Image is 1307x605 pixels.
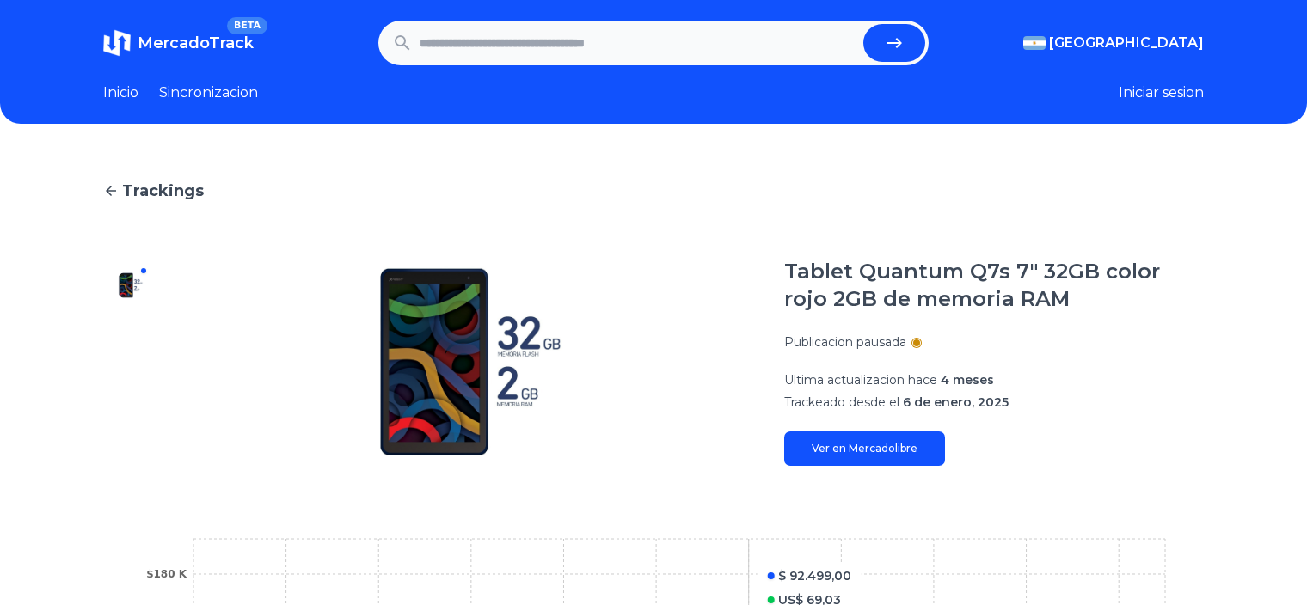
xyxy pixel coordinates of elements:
[1049,33,1204,53] span: [GEOGRAPHIC_DATA]
[1023,33,1204,53] button: [GEOGRAPHIC_DATA]
[227,17,267,34] span: BETA
[103,29,131,57] img: MercadoTrack
[941,372,994,388] span: 4 meses
[103,179,1204,203] a: Trackings
[146,568,187,580] tspan: $180 K
[1119,82,1204,103] button: Iniciar sesion
[784,258,1204,313] h1: Tablet Quantum Q7s 7" 32GB color rojo 2GB de memoria RAM
[117,382,144,409] img: Tablet Quantum Q7s 7" 32GB color rojo 2GB de memoria RAM
[784,394,899,410] span: Trackeado desde el
[1023,36,1046,50] img: Argentina
[117,327,144,354] img: Tablet Quantum Q7s 7" 32GB color rojo 2GB de memoria RAM
[903,394,1009,410] span: 6 de enero, 2025
[784,333,906,351] p: Publicacion pausada
[784,431,945,466] a: Ver en Mercadolibre
[117,272,144,299] img: Tablet Quantum Q7s 7" 32GB color rojo 2GB de memoria RAM
[138,34,254,52] span: MercadoTrack
[103,82,138,103] a: Inicio
[784,372,937,388] span: Ultima actualizacion hace
[103,29,254,57] a: MercadoTrackBETA
[159,82,258,103] a: Sincronizacion
[122,179,204,203] span: Trackings
[193,258,750,466] img: Tablet Quantum Q7s 7" 32GB color rojo 2GB de memoria RAM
